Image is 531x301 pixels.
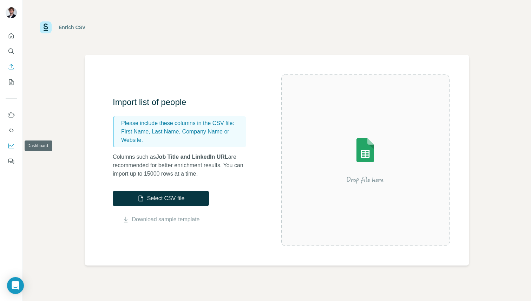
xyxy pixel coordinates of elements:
button: Use Surfe on LinkedIn [6,109,17,121]
button: Quick start [6,30,17,42]
button: Select CSV file [113,191,209,206]
p: First Name, Last Name, Company Name or Website. [121,127,243,144]
button: Feedback [6,155,17,168]
span: Job Title and LinkedIn URL [156,154,228,160]
button: My lists [6,76,17,89]
button: Dashboard [6,139,17,152]
button: Enrich CSV [6,60,17,73]
img: Surfe Illustration - Drop file here or select below [302,118,428,202]
p: Please include these columns in the CSV file: [121,119,243,127]
p: Columns such as are recommended for better enrichment results. You can import up to 15000 rows at... [113,153,253,178]
a: Download sample template [132,215,200,224]
img: Avatar [6,7,17,18]
h3: Import list of people [113,97,253,108]
img: Surfe Logo [40,21,52,33]
button: Download sample template [113,215,209,224]
button: Use Surfe API [6,124,17,137]
div: Open Intercom Messenger [7,277,24,294]
div: Enrich CSV [59,24,85,31]
button: Search [6,45,17,58]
